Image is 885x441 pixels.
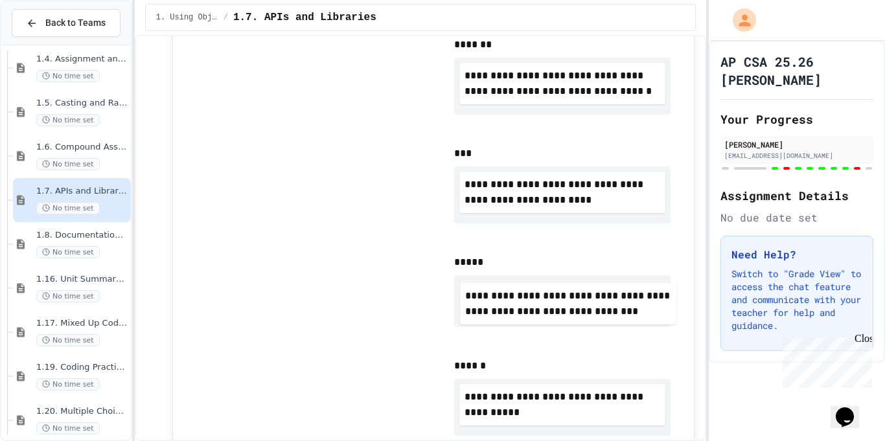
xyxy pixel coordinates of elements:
button: Back to Teams [12,9,121,37]
span: 1.19. Coding Practice 1a (1.1-1.6) [36,362,128,373]
span: 1.8. Documentation with Comments and Preconditions [36,230,128,241]
span: 1.20. Multiple Choice Exercises for Unit 1a (1.1-1.6) [36,406,128,417]
span: / [224,12,228,23]
span: No time set [36,378,100,390]
h3: Need Help? [731,247,862,262]
span: No time set [36,290,100,302]
span: No time set [36,202,100,214]
span: No time set [36,422,100,435]
span: 1.4. Assignment and Input [36,54,128,65]
span: 1.5. Casting and Ranges of Values [36,98,128,109]
span: 1.6. Compound Assignment Operators [36,142,128,153]
div: Chat with us now!Close [5,5,89,82]
iframe: chat widget [777,333,872,388]
span: No time set [36,70,100,82]
div: [EMAIL_ADDRESS][DOMAIN_NAME] [724,151,869,161]
span: 1.7. APIs and Libraries [233,10,376,25]
iframe: chat widget [831,389,872,428]
div: My Account [719,5,759,35]
h2: Assignment Details [720,187,873,205]
span: No time set [36,158,100,170]
span: No time set [36,114,100,126]
p: Switch to "Grade View" to access the chat feature and communicate with your teacher for help and ... [731,267,862,332]
h2: Your Progress [720,110,873,128]
span: No time set [36,334,100,346]
span: 1. Using Objects and Methods [156,12,218,23]
span: 1.17. Mixed Up Code Practice 1.1-1.6 [36,318,128,329]
div: [PERSON_NAME] [724,139,869,150]
span: Back to Teams [45,16,106,30]
span: 1.16. Unit Summary 1a (1.1-1.6) [36,274,128,285]
span: 1.7. APIs and Libraries [36,186,128,197]
span: No time set [36,246,100,258]
h1: AP CSA 25.26 [PERSON_NAME] [720,52,873,89]
div: No due date set [720,210,873,225]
